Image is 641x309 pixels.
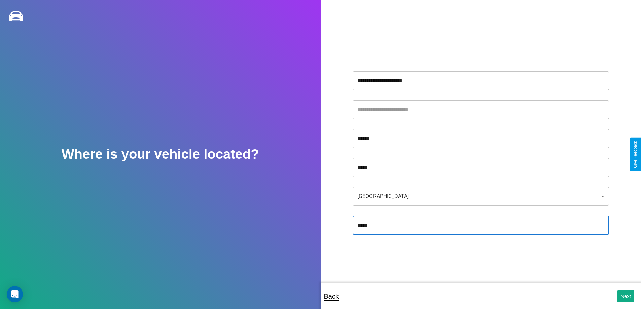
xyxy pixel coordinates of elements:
[617,290,634,302] button: Next
[633,141,638,168] div: Give Feedback
[324,290,339,302] p: Back
[62,147,259,162] h2: Where is your vehicle located?
[7,286,23,302] div: Open Intercom Messenger
[353,187,609,206] div: [GEOGRAPHIC_DATA]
